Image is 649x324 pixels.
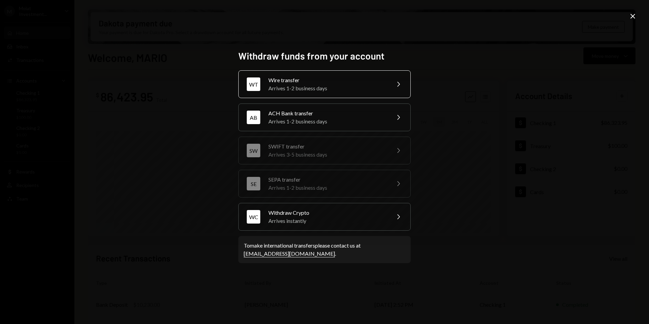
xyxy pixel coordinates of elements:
div: Withdraw Crypto [268,209,386,217]
a: [EMAIL_ADDRESS][DOMAIN_NAME] [244,250,335,257]
div: Arrives instantly [268,217,386,225]
h2: Withdraw funds from your account [238,49,411,63]
div: Arrives 1-2 business days [268,184,386,192]
div: Arrives 1-2 business days [268,84,386,92]
button: WTWire transferArrives 1-2 business days [238,70,411,98]
div: WT [247,77,260,91]
button: SWSWIFT transferArrives 3-5 business days [238,137,411,164]
button: SESEPA transferArrives 1-2 business days [238,170,411,198]
div: Arrives 1-2 business days [268,117,386,125]
div: Arrives 3-5 business days [268,151,386,159]
div: AB [247,111,260,124]
button: WCWithdraw CryptoArrives instantly [238,203,411,231]
div: To make international transfers please contact us at . [244,241,405,258]
div: SEPA transfer [268,176,386,184]
div: ACH Bank transfer [268,109,386,117]
div: Wire transfer [268,76,386,84]
div: WC [247,210,260,224]
div: SE [247,177,260,190]
button: ABACH Bank transferArrives 1-2 business days [238,103,411,131]
div: SWIFT transfer [268,142,386,151]
div: SW [247,144,260,157]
